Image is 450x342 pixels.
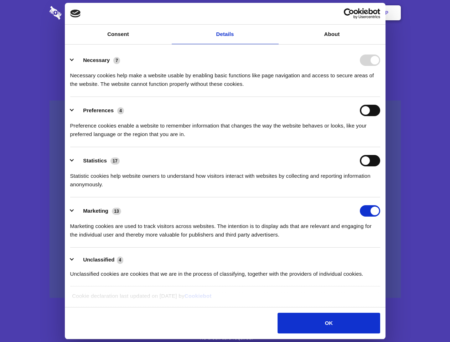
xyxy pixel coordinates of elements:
a: Usercentrics Cookiebot - opens in a new window [318,8,380,19]
img: logo [70,10,81,17]
label: Necessary [83,57,110,63]
a: Wistia video thumbnail [50,100,401,298]
span: 4 [117,107,124,114]
label: Statistics [83,157,107,164]
h4: Auto-redaction of sensitive data, encrypted data sharing and self-destructing private chats. Shar... [50,65,401,88]
span: 4 [117,256,124,264]
h1: Eliminate Slack Data Loss. [50,32,401,58]
div: Cookie declaration last updated on [DATE] by [67,292,383,306]
iframe: Drift Widget Chat Controller [414,306,441,333]
a: Contact [289,2,322,24]
a: Consent [65,25,172,44]
span: 17 [110,157,120,165]
img: logo-wordmark-white-trans-d4663122ce5f474addd5e946df7df03e33cb6a1c49d2221995e7729f52c070b2.svg [50,6,110,20]
div: Statistic cookies help website owners to understand how visitors interact with websites by collec... [70,166,380,189]
div: Marketing cookies are used to track visitors across websites. The intention is to display ads tha... [70,217,380,239]
button: OK [278,313,380,333]
button: Preferences (4) [70,105,129,116]
button: Unclassified (4) [70,255,128,264]
a: Pricing [209,2,240,24]
button: Statistics (17) [70,155,124,166]
a: Login [323,2,354,24]
button: Necessary (7) [70,55,125,66]
a: About [279,25,386,44]
span: 7 [113,57,120,64]
span: 13 [112,208,121,215]
label: Marketing [83,208,108,214]
a: Details [172,25,279,44]
a: Cookiebot [185,293,212,299]
div: Preference cookies enable a website to remember information that changes the way the website beha... [70,116,380,139]
label: Preferences [83,107,114,113]
div: Unclassified cookies are cookies that we are in the process of classifying, together with the pro... [70,264,380,278]
div: Necessary cookies help make a website usable by enabling basic functions like page navigation and... [70,66,380,88]
button: Marketing (13) [70,205,126,217]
